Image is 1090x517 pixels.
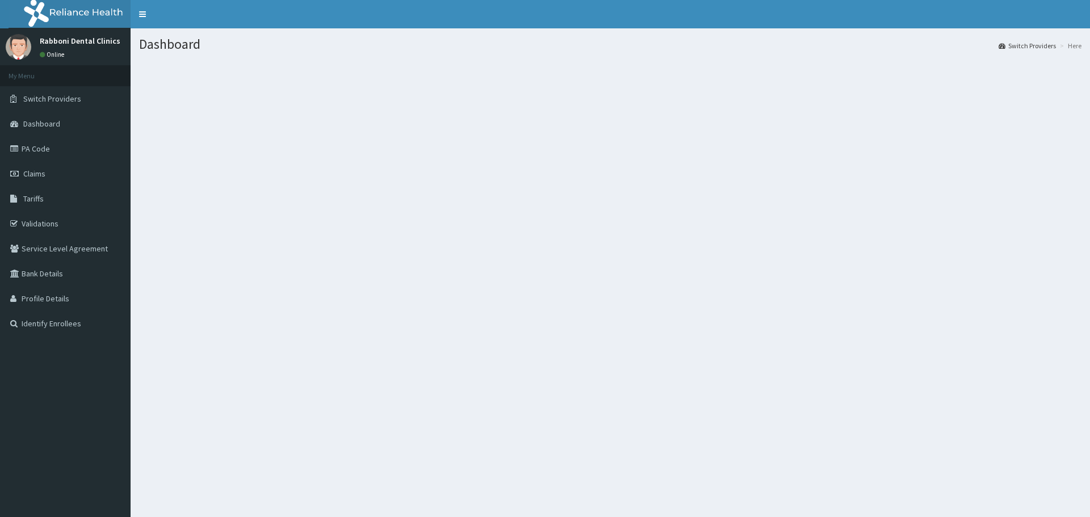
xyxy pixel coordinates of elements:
[40,51,67,58] a: Online
[1057,41,1081,51] li: Here
[6,34,31,60] img: User Image
[23,194,44,204] span: Tariffs
[999,41,1056,51] a: Switch Providers
[23,119,60,129] span: Dashboard
[23,169,45,179] span: Claims
[23,94,81,104] span: Switch Providers
[139,37,1081,52] h1: Dashboard
[40,37,120,45] p: Rabboni Dental Clinics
